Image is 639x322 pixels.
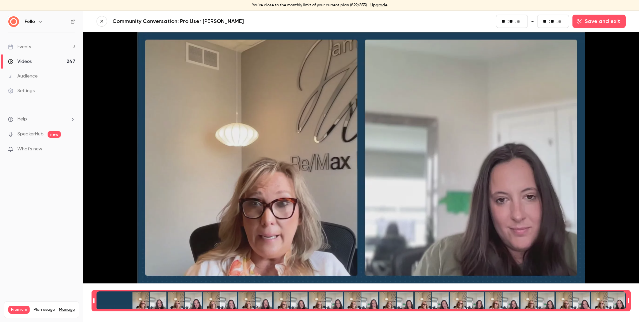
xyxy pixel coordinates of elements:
[8,306,30,314] span: Premium
[8,44,31,50] div: Events
[8,16,19,27] img: Fello
[543,18,548,25] input: minutes
[517,18,522,25] input: milliseconds
[17,146,42,153] span: What's new
[626,291,631,311] div: Time range seconds end time
[515,18,516,25] span: .
[572,15,626,28] button: Save and exit
[531,17,534,25] span: -
[59,307,75,312] a: Manage
[8,87,35,94] div: Settings
[537,15,569,28] fieldset: 23:46.04
[92,291,96,311] div: Time range seconds start time
[8,73,38,80] div: Audience
[48,131,61,138] span: new
[17,131,44,138] a: SpeakerHub
[370,3,387,8] a: Upgrade
[550,18,556,25] input: seconds
[83,32,639,283] section: Video player
[549,18,550,25] span: :
[558,18,563,25] input: milliseconds
[67,146,75,152] iframe: Noticeable Trigger
[17,116,27,123] span: Help
[502,18,507,25] input: minutes
[25,18,35,25] h6: Fello
[97,291,626,310] div: Time range selector
[508,18,509,25] span: :
[8,58,32,65] div: Videos
[509,18,515,25] input: seconds
[496,15,528,28] fieldset: 00:00.00
[8,116,75,123] li: help-dropdown-opener
[556,18,557,25] span: .
[34,307,55,312] span: Plan usage
[112,17,272,25] a: Community Conversation: Pro User [PERSON_NAME]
